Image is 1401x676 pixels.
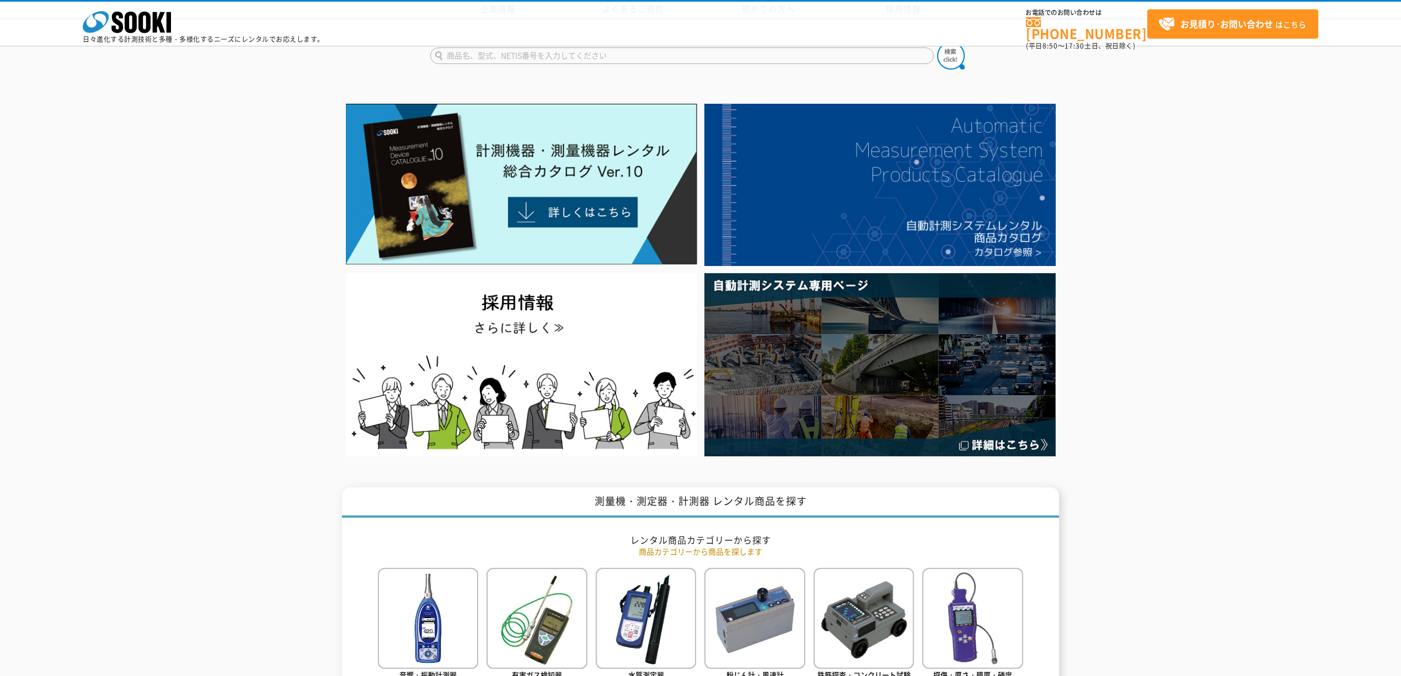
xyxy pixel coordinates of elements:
[346,104,697,265] img: Catalog Ver10
[486,568,587,668] img: 有害ガス検知器
[378,534,1023,546] h2: レンタル商品カテゴリーから探す
[704,104,1056,266] img: 自動計測システムカタログ
[704,273,1056,456] img: 自動計測システム専用ページ
[430,47,934,64] input: 商品名、型式、NETIS番号を入力してください
[814,568,914,668] img: 鉄筋探査・コンクリート試験
[1042,41,1058,51] span: 8:50
[1158,16,1306,33] span: はこちら
[1180,17,1273,30] strong: お見積り･お問い合わせ
[1026,17,1147,40] a: [PHONE_NUMBER]
[83,36,324,42] p: 日々進化する計測技術と多種・多様化するニーズにレンタルでお応えします。
[1026,41,1135,51] span: (平日 ～ 土日、祝日除く)
[378,568,478,668] img: 音響・振動計測器
[1065,41,1084,51] span: 17:30
[704,568,805,668] img: 粉じん計・風速計
[342,487,1059,518] h1: 測量機・測定器・計測器 レンタル商品を探す
[596,568,696,668] img: 水質測定器
[1026,9,1147,16] span: お電話でのお問い合わせは
[937,42,965,70] img: btn_search.png
[346,273,697,456] img: SOOKI recruit
[378,546,1023,557] p: 商品カテゴリーから商品を探します
[922,568,1023,668] img: 探傷・厚さ・膜厚・硬度
[1147,9,1318,39] a: お見積り･お問い合わせはこちら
